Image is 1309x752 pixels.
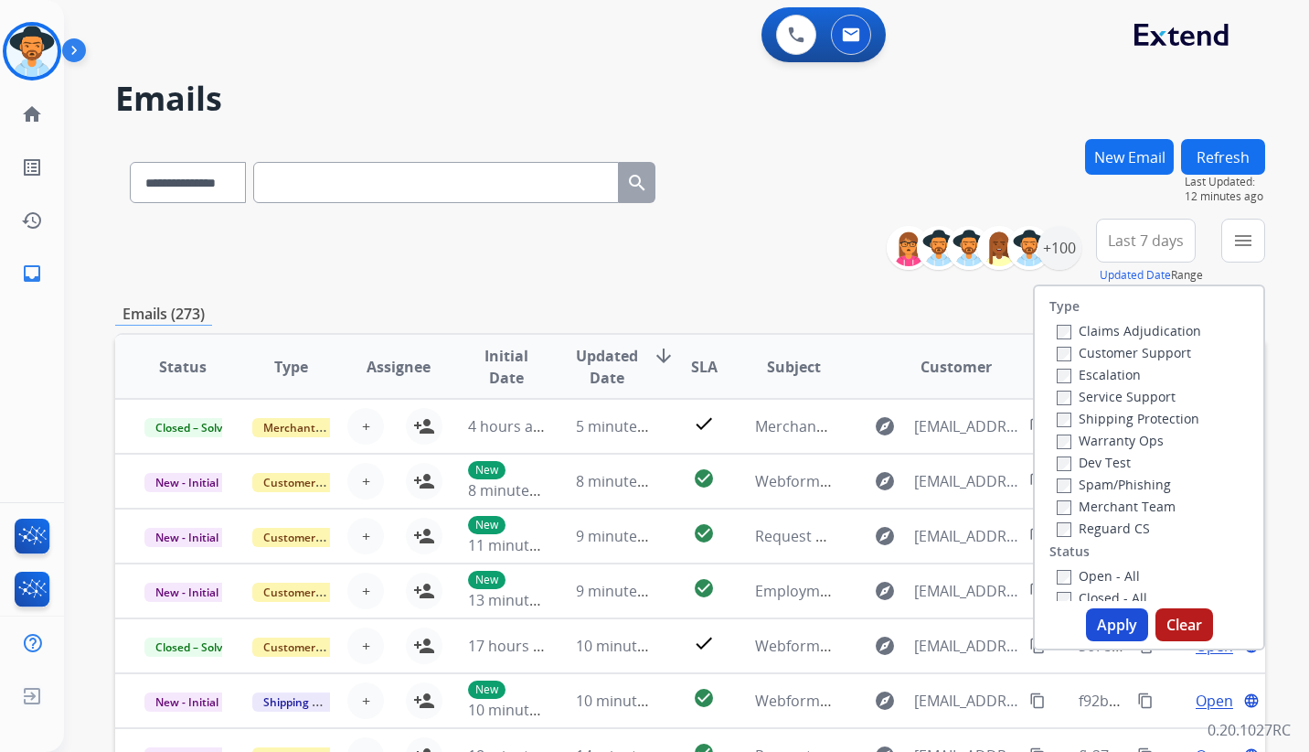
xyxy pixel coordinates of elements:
[1029,583,1046,599] mat-icon: content_copy
[115,303,212,326] p: Emails (273)
[362,580,370,602] span: +
[115,81,1265,117] h2: Emails
[468,461,506,479] p: New
[362,525,370,547] span: +
[1057,457,1071,471] input: Dev Test
[347,518,384,554] button: +
[1057,476,1171,493] label: Spam/Phishing
[468,571,506,589] p: New
[21,156,43,178] mat-icon: list_alt
[144,473,229,492] span: New - Initial
[914,690,1019,712] span: [EMAIL_ADDRESS][DOMAIN_NAME]
[468,516,506,534] p: New
[413,470,435,492] mat-icon: person_add
[468,636,559,656] span: 17 hours ago
[144,418,246,437] span: Closed – Solved
[1243,693,1260,709] mat-icon: language
[347,408,384,445] button: +
[1038,226,1081,270] div: +100
[576,581,674,601] span: 9 minutes ago
[252,473,371,492] span: Customer Support
[1185,189,1265,204] span: 12 minutes ago
[367,356,431,378] span: Assignee
[914,635,1019,657] span: [EMAIL_ADDRESS][DOMAIN_NAME]
[347,628,384,664] button: +
[468,590,574,610] span: 13 minutes ago
[1057,454,1131,471] label: Dev Test
[755,526,1295,546] span: Request received] Resolve the issue and log your decision. ͏‌ ͏‌ ͏‌ ͏‌ ͏‌ ͏‌ ͏‌ ͏‌ ͏‌ ͏‌ ͏‌ ͏‌ ͏‌...
[576,636,682,656] span: 10 minutes ago
[413,415,435,437] mat-icon: person_add
[914,580,1019,602] span: [EMAIL_ADDRESS][DOMAIN_NAME]
[1100,267,1203,283] span: Range
[1208,719,1291,741] p: 0.20.1027RC
[1057,322,1201,339] label: Claims Adjudication
[468,345,546,389] span: Initial Date
[21,263,43,285] mat-icon: inbox
[914,415,1019,437] span: [EMAIL_ADDRESS][DOMAIN_NAME]
[144,583,229,602] span: New - Initial
[362,415,370,437] span: +
[1057,500,1071,515] input: Merchant Team
[252,583,371,602] span: Customer Support
[468,416,550,436] span: 4 hours ago
[1057,413,1071,427] input: Shipping Protection
[1057,567,1140,585] label: Open - All
[576,471,674,491] span: 8 minutes ago
[1057,522,1071,537] input: Reguard CS
[144,693,229,712] span: New - Initial
[252,693,378,712] span: Shipping Protection
[1057,391,1071,405] input: Service Support
[252,638,371,657] span: Customer Support
[693,467,715,489] mat-icon: check_circle
[1108,237,1184,244] span: Last 7 days
[1137,693,1154,709] mat-icon: content_copy
[1196,690,1233,712] span: Open
[1057,589,1147,607] label: Closed - All
[274,356,308,378] span: Type
[693,577,715,599] mat-icon: check_circle
[693,632,715,654] mat-icon: check
[468,700,574,720] span: 10 minutes ago
[921,356,992,378] span: Customer
[576,526,674,546] span: 9 minutes ago
[468,681,506,699] p: New
[874,580,896,602] mat-icon: explore
[1100,268,1171,283] button: Updated Date
[755,471,1169,491] span: Webform from [EMAIL_ADDRESS][DOMAIN_NAME] on [DATE]
[693,522,715,544] mat-icon: check_circle
[755,636,1169,656] span: Webform from [EMAIL_ADDRESS][DOMAIN_NAME] on [DATE]
[576,416,674,436] span: 5 minutes ago
[413,580,435,602] mat-icon: person_add
[755,416,1273,436] span: Merchant Support #659817: How would you rate the support you received?
[252,528,371,547] span: Customer Support
[1049,543,1090,561] label: Status
[874,415,896,437] mat-icon: explore
[1232,230,1254,252] mat-icon: menu
[413,635,435,657] mat-icon: person_add
[1029,638,1046,654] mat-icon: content_copy
[1096,219,1196,263] button: Last 7 days
[1057,498,1176,515] label: Merchant Team
[1029,473,1046,489] mat-icon: content_copy
[1029,693,1046,709] mat-icon: content_copy
[144,528,229,547] span: New - Initial
[1057,432,1164,449] label: Warranty Ops
[914,470,1019,492] span: [EMAIL_ADDRESS][DOMAIN_NAME]
[1057,369,1071,383] input: Escalation
[362,690,370,712] span: +
[21,103,43,125] mat-icon: home
[413,525,435,547] mat-icon: person_add
[1181,139,1265,175] button: Refresh
[1057,388,1176,405] label: Service Support
[413,690,435,712] mat-icon: person_add
[347,682,384,719] button: +
[1155,608,1213,641] button: Clear
[362,635,370,657] span: +
[144,638,246,657] span: Closed – Solved
[914,525,1019,547] span: [EMAIL_ADDRESS][DOMAIN_NAME]
[1049,297,1080,316] label: Type
[1086,608,1148,641] button: Apply
[468,535,574,555] span: 11 minutes ago
[159,356,207,378] span: Status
